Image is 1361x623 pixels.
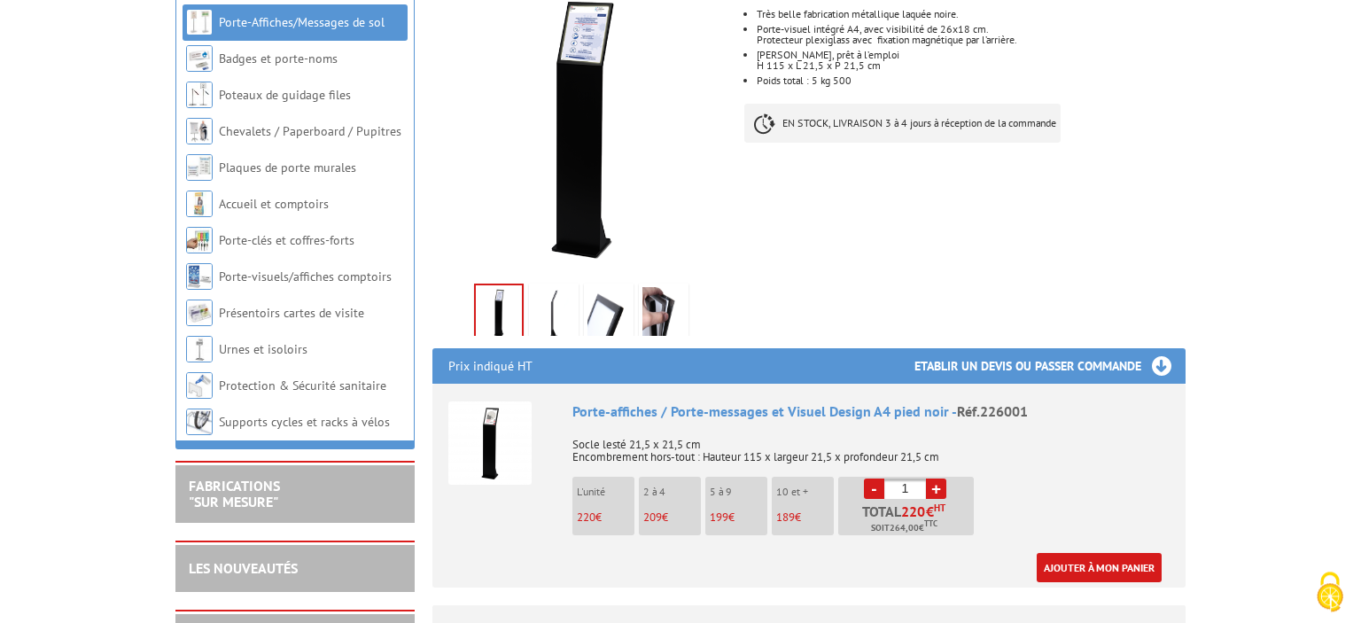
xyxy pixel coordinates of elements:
span: Réf.226001 [957,402,1028,420]
a: Plaques de porte murales [219,160,356,175]
p: 10 et + [776,486,834,498]
p: Très belle fabrication métallique laquée noire. [757,9,1186,19]
a: Porte-Affiches/Messages de sol [219,14,385,30]
p: € [643,511,701,524]
a: + [926,479,946,499]
p: Total [843,504,974,535]
a: Supports cycles et racks à vélos [219,414,390,430]
img: Urnes et isoloirs [186,336,213,362]
img: Supports cycles et racks à vélos [186,409,213,435]
h3: Etablir un devis ou passer commande [914,348,1186,384]
p: € [776,511,834,524]
img: porte_message_visuel_design_a4_pied_noir_226001_2.png [587,287,630,342]
img: Présentoirs cartes de visite [186,300,213,326]
img: porte_message_visuel_design_a4_pied_noir_226001_3.png [533,287,575,342]
sup: TTC [924,518,937,528]
div: Porte-affiches / Porte-messages et Visuel Design A4 pied noir - [572,401,1170,422]
p: EN STOCK, LIVRAISON 3 à 4 jours à réception de la commande [744,104,1061,143]
span: Soit € [871,521,937,535]
span: 220 [901,504,926,518]
a: Protection & Sécurité sanitaire [219,378,386,393]
p: L'unité [577,486,634,498]
a: Poteaux de guidage files [219,87,351,103]
img: Badges et porte-noms [186,45,213,72]
p: Prix indiqué HT [448,348,533,384]
p: € [710,511,767,524]
img: Protection & Sécurité sanitaire [186,372,213,399]
img: Porte-affiches / Porte-messages et Visuel Design A4 pied noir [448,401,532,485]
a: Accueil et comptoirs [219,196,329,212]
img: porte_message_visuel_design_a4_pied_noir_covid19-226001.png [476,285,522,340]
span: 264,00 [890,521,919,535]
img: Poteaux de guidage files [186,82,213,108]
p: H 115 x L 21,5 x P 21,5 cm [757,60,1186,71]
span: 209 [643,510,662,525]
a: FABRICATIONS"Sur Mesure" [189,477,280,510]
a: Porte-clés et coffres-forts [219,232,354,248]
img: porte_message_visuel_design_a4_pied_noir_226001_4.png [642,287,685,342]
span: 220 [577,510,595,525]
img: Cookies (fenêtre modale) [1308,570,1352,614]
sup: HT [934,502,945,514]
li: Poids total : 5 kg 500 [757,75,1186,86]
span: 199 [710,510,728,525]
img: Plaques de porte murales [186,154,213,181]
img: Porte-Affiches/Messages de sol [186,9,213,35]
a: - [864,479,884,499]
button: Cookies (fenêtre modale) [1299,563,1361,623]
img: Porte-visuels/affiches comptoirs [186,263,213,290]
span: € [926,504,934,518]
a: Badges et porte-noms [219,51,338,66]
img: Porte-clés et coffres-forts [186,227,213,253]
p: Porte-visuel intégré A4, avec visibilité de 26x18 cm. [757,24,1186,35]
p: 2 à 4 [643,486,701,498]
a: LES NOUVEAUTÉS [189,559,298,577]
p: Protecteur plexiglass avec fixation magnétique par l’arrière. [757,35,1186,45]
p: 5 à 9 [710,486,767,498]
a: Présentoirs cartes de visite [219,305,364,321]
p: € [577,511,634,524]
a: Porte-visuels/affiches comptoirs [219,269,392,284]
a: Urnes et isoloirs [219,341,307,357]
img: Chevalets / Paperboard / Pupitres [186,118,213,144]
span: 189 [776,510,795,525]
p: Socle lesté 21,5 x 21,5 cm Encombrement hors-tout : Hauteur 115 x largeur 21,5 x profondeur 21,5 cm [572,426,1170,463]
img: Accueil et comptoirs [186,191,213,217]
p: [PERSON_NAME], prêt à l’emploi [757,50,1186,60]
a: Ajouter à mon panier [1037,553,1162,582]
a: Chevalets / Paperboard / Pupitres [219,123,401,139]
